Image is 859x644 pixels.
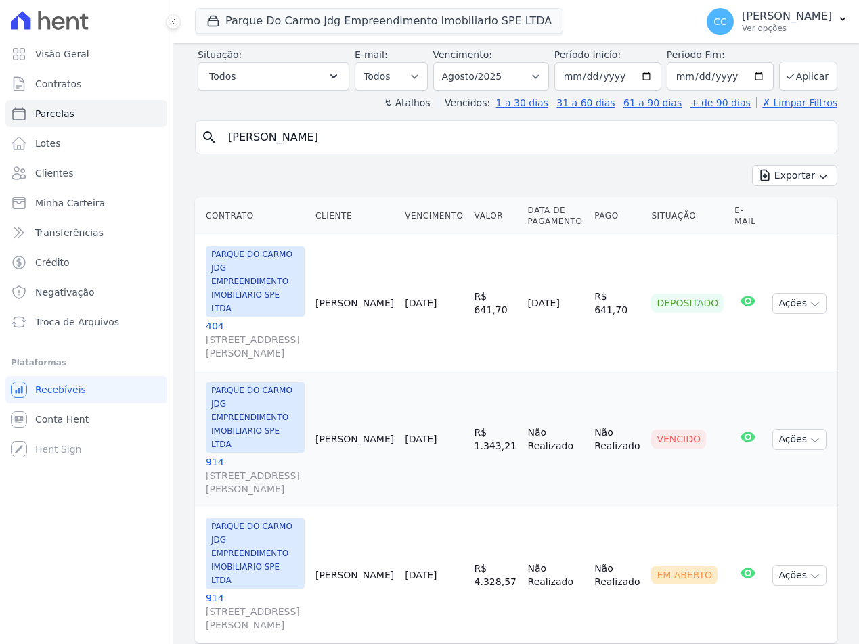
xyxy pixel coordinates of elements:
[496,97,548,108] a: 1 a 30 dias
[405,298,437,308] a: [DATE]
[405,570,437,580] a: [DATE]
[5,376,167,403] a: Recebíveis
[439,97,490,108] label: Vencidos:
[35,285,95,299] span: Negativação
[35,256,70,269] span: Crédito
[523,371,590,507] td: Não Realizado
[756,97,837,108] a: ✗ Limpar Filtros
[5,130,167,157] a: Lotes
[5,406,167,433] a: Conta Hent
[35,196,105,210] span: Minha Carteira
[523,507,590,643] td: Não Realizado
[35,413,89,426] span: Conta Hent
[198,62,349,91] button: Todos
[469,235,523,371] td: R$ 641,70
[35,383,86,396] span: Recebíveis
[195,8,563,34] button: Parque Do Carmo Jdg Empreendimento Imobiliario SPE LTDA
[5,160,167,187] a: Clientes
[742,23,832,34] p: Ver opções
[310,507,399,643] td: [PERSON_NAME]
[195,197,310,235] th: Contrato
[35,77,81,91] span: Contratos
[523,197,590,235] th: Data de Pagamento
[469,371,523,507] td: R$ 1.343,21
[310,235,399,371] td: [PERSON_NAME]
[206,246,305,317] span: PARQUE DO CARMO JDG EMPREENDIMENTO IMOBILIARIO SPE LTDA
[399,197,468,235] th: Vencimento
[35,107,74,120] span: Parcelas
[310,371,399,507] td: [PERSON_NAME]
[206,469,305,496] span: [STREET_ADDRESS][PERSON_NAME]
[5,219,167,246] a: Transferências
[206,591,305,632] a: 914[STREET_ADDRESS][PERSON_NAME]
[206,382,305,453] span: PARQUE DO CARMO JDG EMPREENDIMENTO IMOBILIARIO SPE LTDA
[779,62,837,91] button: Aplicar
[742,9,832,23] p: [PERSON_NAME]
[772,293,827,314] button: Ações
[589,371,646,507] td: Não Realizado
[589,235,646,371] td: R$ 641,70
[206,333,305,360] span: [STREET_ADDRESS][PERSON_NAME]
[35,226,104,239] span: Transferências
[729,197,767,235] th: E-mail
[310,197,399,235] th: Cliente
[220,124,831,151] input: Buscar por nome do lote ou do cliente
[405,434,437,444] a: [DATE]
[355,49,388,60] label: E-mail:
[433,49,492,60] label: Vencimento:
[651,430,706,448] div: Vencido
[752,165,837,186] button: Exportar
[690,97,751,108] a: + de 90 dias
[209,68,236,85] span: Todos
[206,455,305,496] a: 914[STREET_ADDRESS][PERSON_NAME]
[35,166,73,180] span: Clientes
[5,100,167,127] a: Parcelas
[198,49,242,60] label: Situação:
[35,47,89,61] span: Visão Geral
[772,565,827,586] button: Ações
[5,41,167,68] a: Visão Geral
[667,48,774,62] label: Período Fim:
[5,189,167,216] a: Minha Carteira
[556,97,615,108] a: 31 a 60 dias
[589,197,646,235] th: Pago
[469,507,523,643] td: R$ 4.328,57
[206,319,305,360] a: 404[STREET_ADDRESS][PERSON_NAME]
[646,197,729,235] th: Situação
[651,294,724,313] div: Depositado
[713,17,727,26] span: CC
[469,197,523,235] th: Valor
[5,279,167,306] a: Negativação
[554,49,621,60] label: Período Inicío:
[35,137,61,150] span: Lotes
[5,308,167,336] a: Troca de Arquivos
[589,507,646,643] td: Não Realizado
[651,566,718,584] div: Em Aberto
[384,97,430,108] label: ↯ Atalhos
[623,97,682,108] a: 61 a 90 dias
[696,3,859,41] button: CC [PERSON_NAME] Ver opções
[201,129,217,145] i: search
[206,605,305,632] span: [STREET_ADDRESS][PERSON_NAME]
[35,315,119,329] span: Troca de Arquivos
[523,235,590,371] td: [DATE]
[772,429,827,450] button: Ações
[5,70,167,97] a: Contratos
[11,354,162,371] div: Plataformas
[5,249,167,276] a: Crédito
[206,518,305,589] span: PARQUE DO CARMO JDG EMPREENDIMENTO IMOBILIARIO SPE LTDA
